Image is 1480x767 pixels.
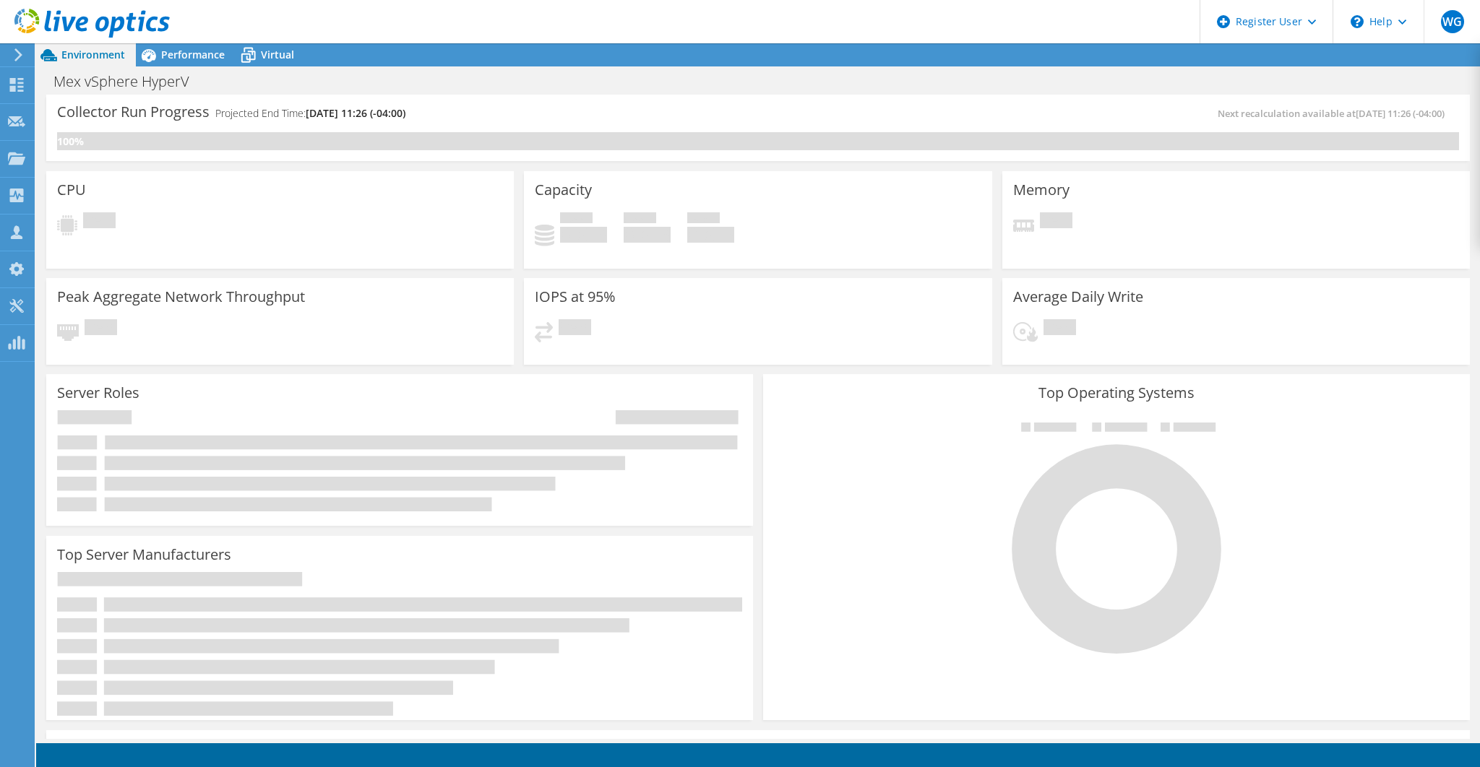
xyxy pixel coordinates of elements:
h4: Projected End Time: [215,105,405,121]
span: [DATE] 11:26 (-04:00) [1356,107,1445,120]
h3: IOPS at 95% [535,289,616,305]
h3: Top Operating Systems [774,385,1459,401]
h3: Memory [1013,182,1070,198]
span: Pending [85,319,117,339]
span: Pending [1044,319,1076,339]
svg: \n [1351,15,1364,28]
span: [DATE] 11:26 (-04:00) [306,106,405,120]
h4: 0 GiB [624,227,671,243]
h4: 0 GiB [687,227,734,243]
span: Free [624,212,656,227]
span: Pending [1040,212,1072,232]
span: Pending [83,212,116,232]
span: WG [1441,10,1464,33]
h3: Average Daily Write [1013,289,1143,305]
h3: Capacity [535,182,592,198]
h4: 0 GiB [560,227,607,243]
h3: CPU [57,182,86,198]
span: Virtual [261,48,294,61]
span: Pending [559,319,591,339]
span: Performance [161,48,225,61]
h3: Top Server Manufacturers [57,547,231,563]
h3: Server Roles [57,385,139,401]
span: Environment [61,48,125,61]
span: Total [687,212,720,227]
h1: Mex vSphere HyperV [47,74,212,90]
span: Used [560,212,593,227]
h3: Peak Aggregate Network Throughput [57,289,305,305]
span: Next recalculation available at [1218,107,1452,120]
